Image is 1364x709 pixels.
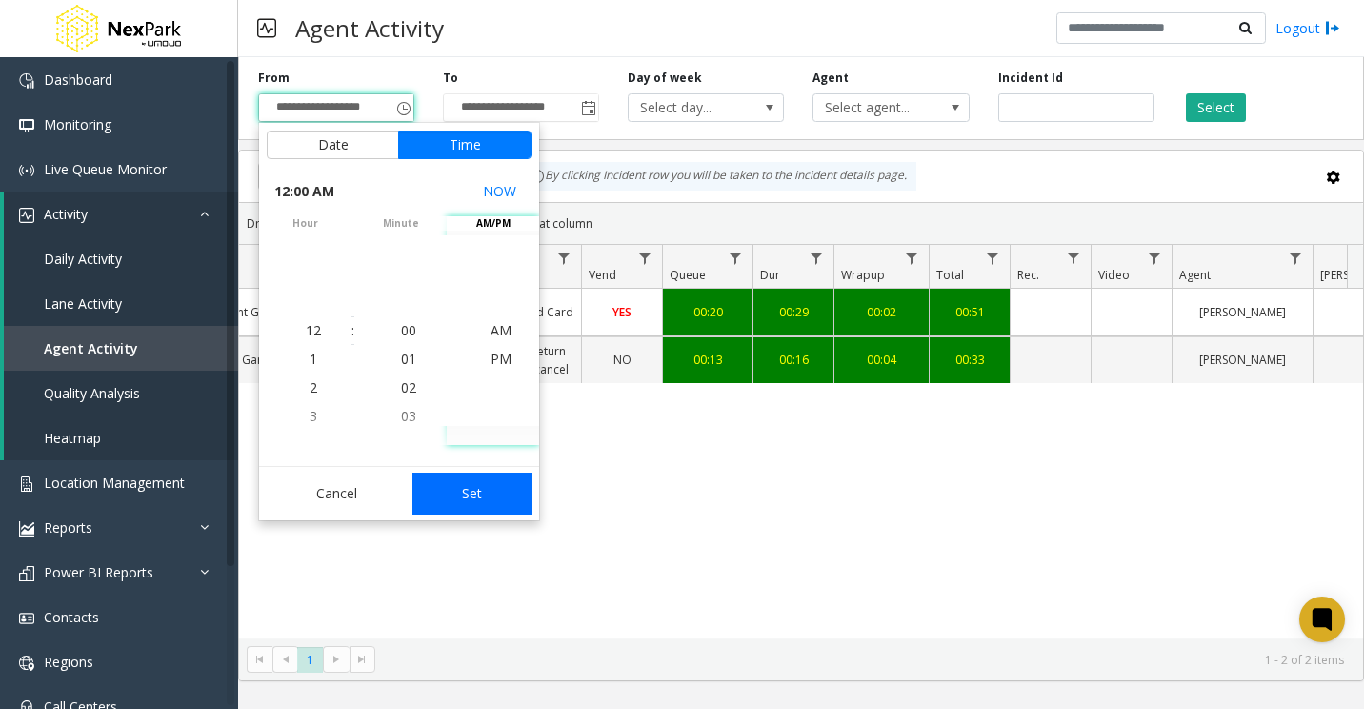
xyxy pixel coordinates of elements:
div: Data table [239,245,1363,638]
div: 00:20 [668,303,748,321]
div: 00:04 [839,351,924,369]
a: 00:51 [930,298,1010,326]
a: Agent Filter Menu [1283,245,1309,271]
img: 'icon' [19,476,34,492]
button: Date tab [267,131,399,159]
a: 00:04 [834,346,929,374]
button: Set [412,473,532,515]
span: Page 1 [297,647,323,673]
span: Dur [760,267,780,283]
button: Cancel [267,473,407,515]
span: 3 [310,407,317,425]
a: [PERSON_NAME] [1173,298,1313,326]
span: Vend [589,267,616,283]
div: 00:02 [839,303,924,321]
div: : [351,321,354,340]
span: Toggle popup [392,94,413,121]
span: Quality Analysis [44,384,140,402]
img: logout [1325,18,1340,38]
div: 00:13 [668,351,748,369]
span: 12 [306,321,321,339]
span: Queue [670,267,706,283]
a: Brown Garage [186,346,299,374]
span: Total [936,267,964,283]
span: Live Queue Monitor [44,160,167,178]
img: 'icon' [19,118,34,133]
a: Vend Filter Menu [632,245,658,271]
a: Daily Activity [4,236,238,281]
span: Lane Activity [44,294,122,313]
a: Issue Filter Menu [552,245,577,271]
span: Daily Activity [44,250,122,268]
img: 'icon' [19,208,34,223]
span: Select agent... [813,94,937,121]
a: NO [582,346,662,374]
button: Time tab [398,131,532,159]
h3: Agent Activity [286,5,453,51]
a: Logout [1275,18,1340,38]
a: 00:16 [753,346,833,374]
a: Wrapup Filter Menu [899,245,925,271]
img: 'icon' [19,566,34,581]
span: AM [491,321,511,339]
img: 'icon' [19,521,34,537]
span: Toggle popup [577,94,598,121]
span: Video [1098,267,1130,283]
a: [PERSON_NAME] [1173,346,1313,374]
span: Regions [44,653,93,671]
img: 'icon' [19,611,34,626]
span: Power BI Reports [44,563,153,581]
span: Wrapup [841,267,885,283]
span: 03 [401,407,416,425]
span: Rec. [1017,267,1039,283]
span: YES [612,304,632,320]
img: 'icon' [19,73,34,89]
kendo-pager-info: 1 - 2 of 2 items [387,652,1344,668]
a: Quality Analysis [4,371,238,415]
label: From [258,70,290,87]
span: Agent [1179,267,1211,283]
div: By clicking Incident row you will be taken to the incident details page. [520,162,916,191]
span: 01 [401,350,416,368]
span: NO [613,352,632,368]
span: 02 [401,378,416,396]
span: Monitoring [44,115,111,133]
a: 00:13 [663,346,752,374]
span: Dashboard [44,71,112,89]
label: Day of week [628,70,702,87]
a: 00:02 [834,298,929,326]
span: Activity [44,205,88,223]
div: 00:16 [758,351,829,369]
a: Video Filter Menu [1142,245,1168,271]
span: 1 [310,350,317,368]
span: 12:00 AM [274,178,334,205]
span: 2 [310,378,317,396]
div: Drag a column header and drop it here to group by that column [239,207,1363,240]
span: AM/PM [447,216,539,231]
span: Select day... [629,94,752,121]
span: minute [354,216,447,231]
span: 00 [401,321,416,339]
span: PM [491,350,511,368]
button: Select now [475,174,524,209]
a: 00:29 [753,298,833,326]
a: Rec. Filter Menu [1061,245,1087,271]
div: 00:29 [758,303,829,321]
span: Agent Activity [44,339,138,357]
a: Total Filter Menu [980,245,1006,271]
span: Reports [44,518,92,537]
button: Select [1186,93,1246,122]
img: 'icon' [19,656,34,671]
img: pageIcon [257,5,276,51]
div: 00:33 [934,351,1005,369]
a: Agent Activity [4,326,238,371]
a: 00:33 [930,346,1010,374]
a: Dur Filter Menu [804,245,830,271]
div: 00:51 [934,303,1005,321]
a: 00:20 [663,298,752,326]
span: hour [259,216,351,231]
span: Heatmap [44,429,101,447]
a: Riverfront Garage [186,298,299,326]
span: Contacts [44,608,99,626]
a: Queue Filter Menu [723,245,749,271]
